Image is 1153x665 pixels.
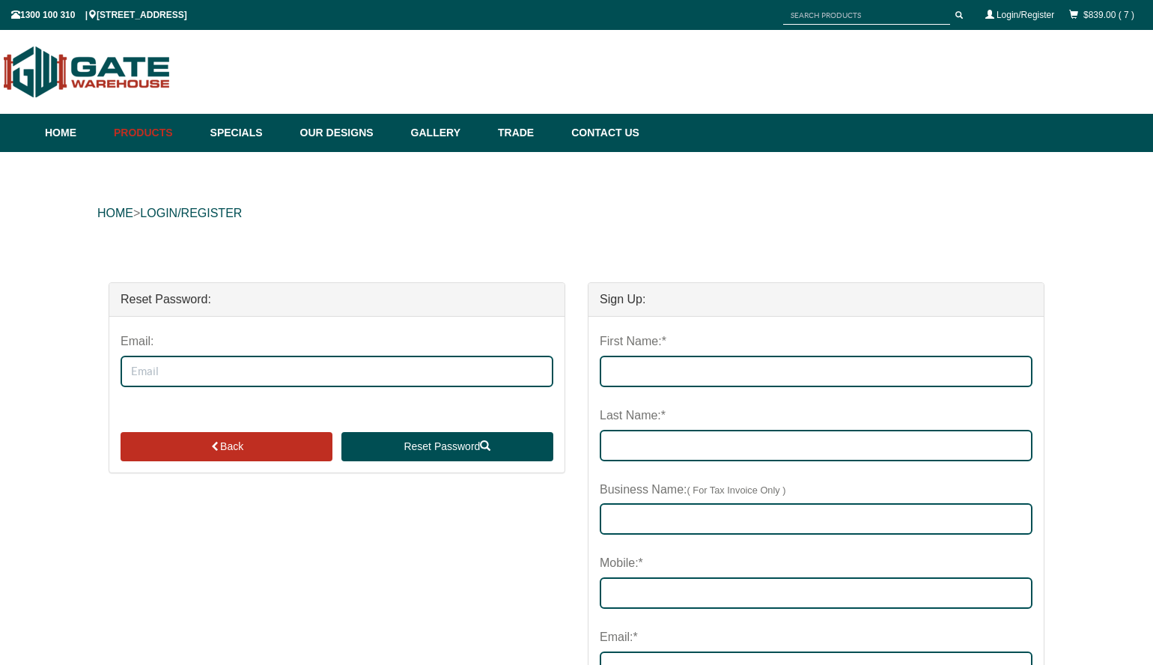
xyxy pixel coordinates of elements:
a: Specials [203,114,293,152]
input: Email [121,356,553,387]
label: Email:* [600,624,638,652]
span: ( For Tax Invoice Only ) [687,485,786,496]
label: First Name:* [600,328,666,356]
a: Home [45,114,106,152]
a: Our Designs [293,114,404,152]
button: Back [121,432,332,462]
input: SEARCH PRODUCTS [783,6,950,25]
label: Business Name: [600,476,786,504]
button: Reset Password [341,432,553,462]
a: Contact Us [564,114,639,152]
strong: Reset Password: [121,293,211,306]
label: Last Name:* [600,402,666,430]
strong: Sign Up: [600,293,645,306]
label: Email: [121,328,153,356]
a: Products [106,114,203,152]
a: HOME [97,207,133,219]
div: > [97,189,1056,237]
span: 1300 100 310 | [STREET_ADDRESS] [11,10,187,20]
a: Trade [490,114,564,152]
a: Gallery [404,114,490,152]
label: Mobile:* [600,550,643,577]
a: $839.00 ( 7 ) [1083,10,1134,20]
a: Login/Register [997,10,1054,20]
a: LOGIN/REGISTER [140,207,242,219]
